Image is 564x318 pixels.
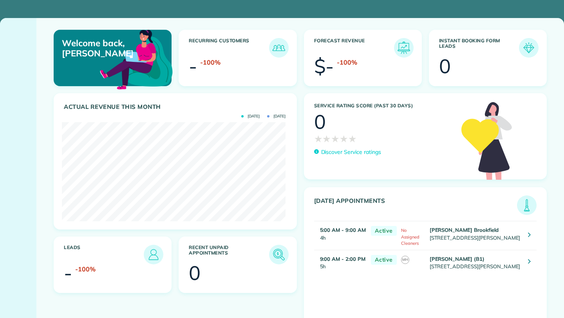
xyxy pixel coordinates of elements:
[521,40,537,56] img: icon_form_leads-04211a6a04a5b2264e4ee56bc0799ec3eb69b7e499cbb523a139df1d13a81ae0.png
[348,132,357,146] span: ★
[314,132,323,146] span: ★
[314,112,326,132] div: 0
[371,226,397,236] span: Active
[64,263,72,283] div: -
[396,40,412,56] img: icon_forecast_revenue-8c13a41c7ed35a8dcfafea3cbb826a0462acb37728057bba2d056411b612bbbe.png
[337,58,357,67] div: -100%
[430,227,499,233] strong: [PERSON_NAME] Brookfield
[314,38,394,58] h3: Forecast Revenue
[314,103,454,108] h3: Service Rating score (past 30 days)
[371,255,397,265] span: Active
[189,263,201,283] div: 0
[321,148,381,156] p: Discover Service ratings
[146,247,161,262] img: icon_leads-1bed01f49abd5b7fead27621c3d59655bb73ed531f8eeb49469d10e621d6b896.png
[200,58,221,67] div: -100%
[241,114,260,118] span: [DATE]
[320,256,365,262] strong: 9:00 AM - 2:00 PM
[189,38,269,58] h3: Recurring Customers
[314,197,517,215] h3: [DATE] Appointments
[331,132,340,146] span: ★
[439,38,519,58] h3: Instant Booking Form Leads
[439,56,451,76] div: 0
[267,114,286,118] span: [DATE]
[314,250,367,275] td: 5h
[64,245,144,264] h3: Leads
[322,132,331,146] span: ★
[428,250,522,275] td: [STREET_ADDRESS][PERSON_NAME]
[189,245,269,264] h3: Recent unpaid appointments
[314,56,334,76] div: $-
[519,197,535,213] img: icon_todays_appointments-901f7ab196bb0bea1936b74009e4eb5ffbc2d2711fa7634e0d609ed5ef32b18b.png
[401,256,409,264] span: MH
[430,256,484,262] strong: [PERSON_NAME] (B1)
[340,132,348,146] span: ★
[189,56,197,76] div: -
[62,38,133,59] p: Welcome back, [PERSON_NAME]!
[401,228,419,246] span: No Assigned Cleaners
[428,221,522,250] td: [STREET_ADDRESS][PERSON_NAME]
[271,247,287,262] img: icon_unpaid_appointments-47b8ce3997adf2238b356f14209ab4cced10bd1f174958f3ca8f1d0dd7fffeee.png
[75,264,96,274] div: -100%
[64,103,289,110] h3: Actual Revenue this month
[320,227,366,233] strong: 5:00 AM - 9:00 AM
[314,221,367,250] td: 4h
[271,40,287,56] img: icon_recurring_customers-cf858462ba22bcd05b5a5880d41d6543d210077de5bb9ebc9590e49fd87d84ed.png
[98,21,174,97] img: dashboard_welcome-42a62b7d889689a78055ac9021e634bf52bae3f8056760290aed330b23ab8690.png
[314,148,381,156] a: Discover Service ratings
